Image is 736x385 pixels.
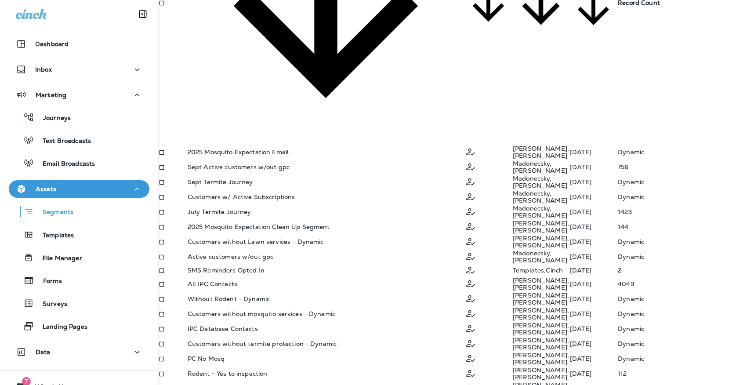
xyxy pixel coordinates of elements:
[9,294,149,312] button: Surveys
[465,148,476,156] span: Customer Only
[34,277,62,286] p: Forms
[465,207,476,215] span: Customer Only
[569,219,617,234] td: [DATE]
[35,66,52,73] p: Inbox
[512,306,569,321] td: [PERSON_NAME] , [PERSON_NAME]
[512,145,569,160] td: [PERSON_NAME] , [PERSON_NAME]
[9,202,149,221] button: Segments
[465,354,476,362] span: Customer Only
[617,219,736,234] td: 144
[34,300,67,309] p: Surveys
[34,208,73,217] p: Segments
[34,232,74,240] p: Templates
[36,91,66,98] p: Marketing
[617,174,736,189] td: Dynamic
[512,204,569,219] td: Madonecsky , [PERSON_NAME]
[188,193,295,200] p: Customers w/ Active Subscriptions
[569,276,617,291] td: [DATE]
[188,325,258,332] p: IPC Database Contacts
[35,40,69,47] p: Dashboard
[569,160,617,174] td: [DATE]
[569,306,617,321] td: [DATE]
[188,149,289,156] p: 2025 Mosquito Expectation Email
[512,276,569,291] td: [PERSON_NAME] , [PERSON_NAME]
[617,249,736,264] td: Dynamic
[569,336,617,351] td: [DATE]
[188,238,324,245] p: Customers without Lawn services - Dynamic
[617,306,736,321] td: Dynamic
[465,266,476,274] span: Customer Only
[465,192,476,200] span: Customer Only
[569,366,617,381] td: [DATE]
[512,321,569,336] td: [PERSON_NAME] , [PERSON_NAME]
[617,160,736,174] td: 756
[569,351,617,366] td: [DATE]
[617,276,736,291] td: 4049
[188,208,251,215] p: July Termite Journey
[36,185,56,192] p: Assets
[188,178,253,185] p: Sept Termite Journey
[617,321,736,336] td: Dynamic
[617,351,736,366] td: Dynamic
[512,366,569,381] td: [PERSON_NAME] , [PERSON_NAME]
[188,370,268,377] p: Rodent - Yes to inspection
[465,324,476,332] span: Customer Only
[569,291,617,306] td: [DATE]
[9,271,149,290] button: Forms
[617,234,736,249] td: Dynamic
[512,189,569,204] td: Madonecsky , [PERSON_NAME]
[188,280,237,287] p: All IPC Contacts
[465,309,476,317] span: Customer Only
[617,336,736,351] td: Dynamic
[465,222,476,230] span: Customer Only
[465,252,476,260] span: Customer Only
[188,267,265,274] p: SMS Reminders Opted In
[9,317,149,335] button: Landing Pages
[9,108,149,127] button: Journeys
[9,35,149,53] button: Dashboard
[512,351,569,366] td: [PERSON_NAME] , [PERSON_NAME]
[36,349,51,356] p: Data
[465,280,476,287] span: Customer Only
[617,189,736,204] td: Dynamic
[512,264,569,276] td: Templates , Cinch
[465,237,476,245] span: Customer Only
[617,291,736,306] td: Dynamic
[617,145,736,160] td: Dynamic
[569,264,617,276] td: [DATE]
[569,204,617,219] td: [DATE]
[569,249,617,264] td: [DATE]
[9,61,149,78] button: Inbox
[188,355,225,362] p: PC No Mosq
[34,114,71,123] p: Journeys
[9,225,149,244] button: Templates
[9,131,149,149] button: Text Broadcasts
[569,174,617,189] td: [DATE]
[9,180,149,198] button: Assets
[512,249,569,264] td: Madonecsky , [PERSON_NAME]
[465,178,476,185] span: Customer Only
[188,223,330,230] p: 2025 Mosquito Expectation Clean Up Segment
[465,339,476,347] span: Customer Only
[131,5,155,23] button: Collapse Sidebar
[569,189,617,204] td: [DATE]
[569,234,617,249] td: [DATE]
[188,295,270,302] p: Without Rodent - Dynamic
[617,264,736,276] td: 2
[512,291,569,306] td: [PERSON_NAME] , [PERSON_NAME]
[188,340,337,347] p: Customers without termite protection - Dynamic
[9,154,149,172] button: Email Broadcasts
[569,145,617,160] td: [DATE]
[9,248,149,267] button: File Manager
[465,369,476,377] span: Customer Only
[512,234,569,249] td: [PERSON_NAME] , [PERSON_NAME]
[617,366,736,381] td: 112
[617,204,736,219] td: 1423
[512,174,569,189] td: Madonecsky , [PERSON_NAME]
[188,310,335,317] p: Customers without mosquito services - Dynamic
[465,294,476,302] span: Customer Only
[188,253,274,260] p: Active customers w/out gpc
[34,323,87,331] p: Landing Pages
[569,321,617,336] td: [DATE]
[512,219,569,234] td: [PERSON_NAME] , [PERSON_NAME]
